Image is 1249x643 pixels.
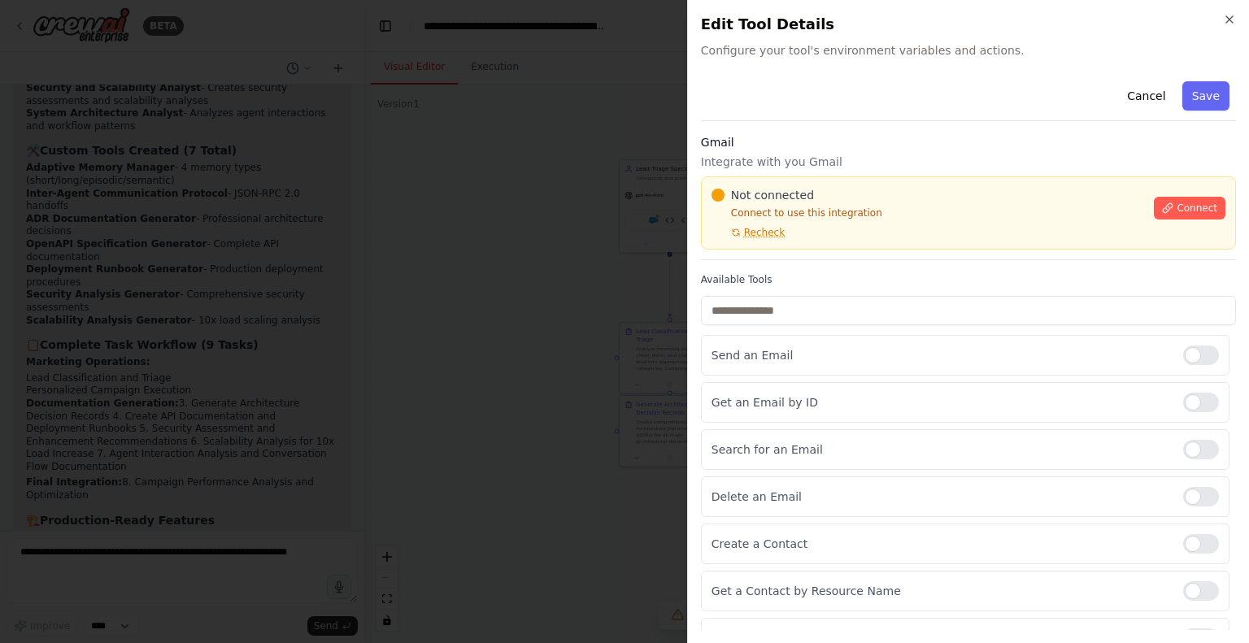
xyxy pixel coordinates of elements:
[1177,202,1217,215] span: Connect
[712,347,1170,363] p: Send an Email
[712,489,1170,505] p: Delete an Email
[701,134,1236,150] h3: Gmail
[712,206,1145,219] p: Connect to use this integration
[712,394,1170,411] p: Get an Email by ID
[701,273,1236,286] label: Available Tools
[701,13,1236,36] h2: Edit Tool Details
[701,154,1236,170] p: Integrate with you Gmail
[712,226,785,239] button: Recheck
[712,441,1170,458] p: Search for an Email
[1154,197,1225,219] button: Connect
[712,583,1170,599] p: Get a Contact by Resource Name
[1117,81,1175,111] button: Cancel
[712,536,1170,552] p: Create a Contact
[744,226,785,239] span: Recheck
[1182,81,1229,111] button: Save
[701,42,1236,59] span: Configure your tool's environment variables and actions.
[731,187,814,203] span: Not connected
